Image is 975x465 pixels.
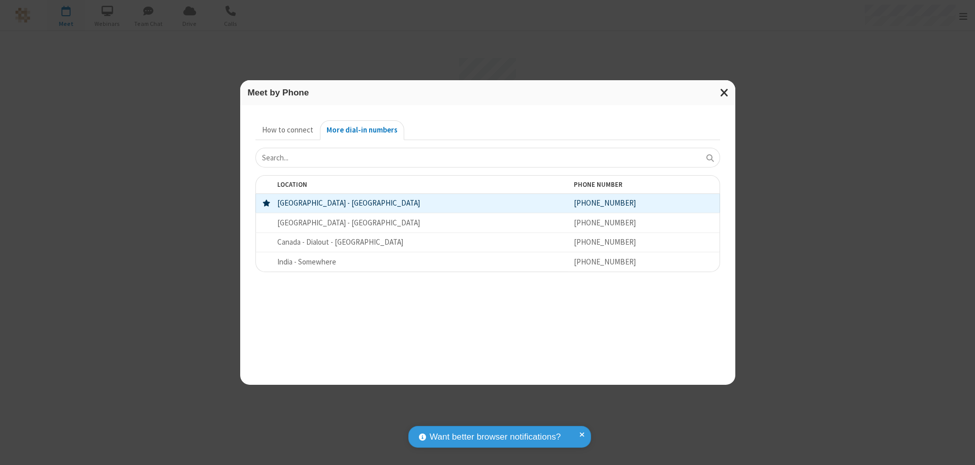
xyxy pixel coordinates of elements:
[574,198,636,208] span: [PHONE_NUMBER]
[574,218,636,227] span: [PHONE_NUMBER]
[271,194,568,213] td: [GEOGRAPHIC_DATA] - [GEOGRAPHIC_DATA]
[568,175,720,193] th: Phone number
[255,148,720,168] input: Search...
[271,213,568,233] td: [GEOGRAPHIC_DATA] - [GEOGRAPHIC_DATA]
[430,430,561,444] span: Want better browser notifications?
[574,257,636,267] span: [PHONE_NUMBER]
[271,175,568,193] th: Location
[271,252,568,272] td: India - Somewhere
[262,124,313,136] span: How to connect
[248,88,728,97] h3: Meet by Phone
[271,233,568,252] td: Canada - Dialout - [GEOGRAPHIC_DATA]
[574,237,636,247] span: [PHONE_NUMBER]
[327,124,398,136] span: More dial-in numbers
[714,80,735,105] button: Close modal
